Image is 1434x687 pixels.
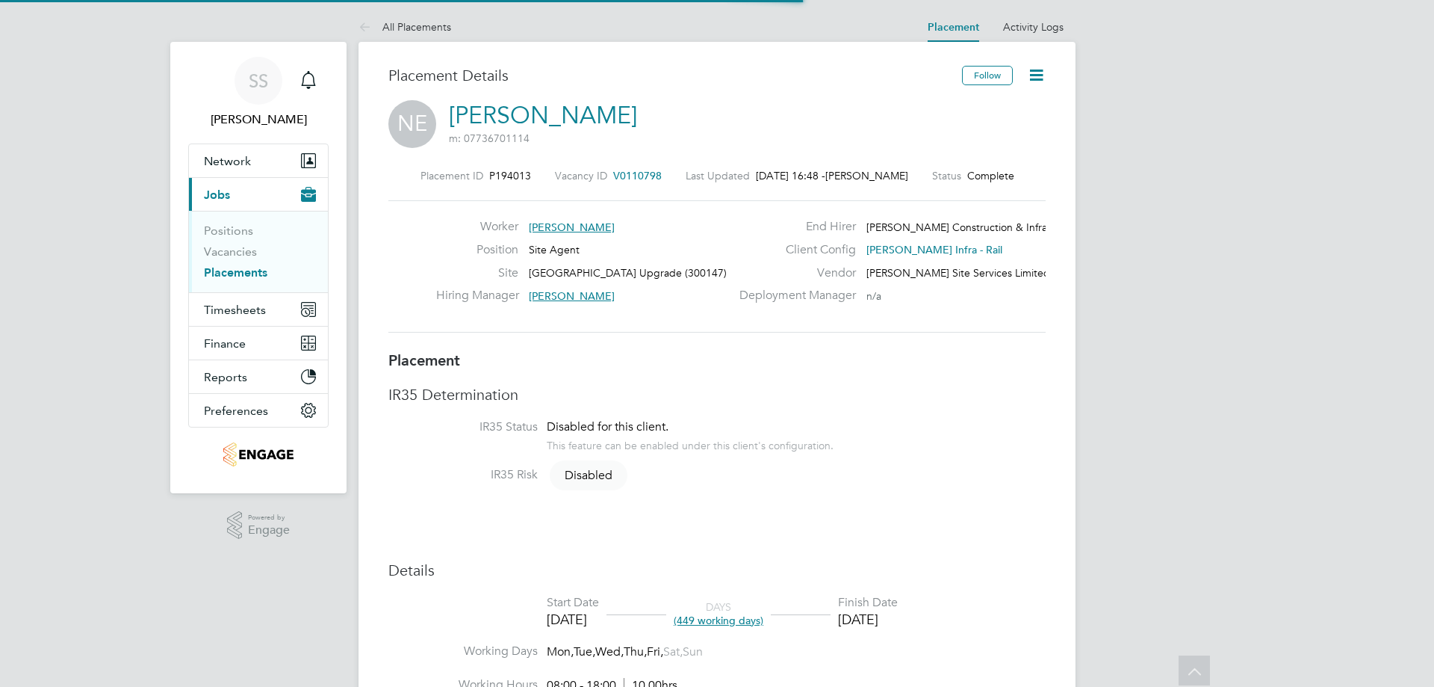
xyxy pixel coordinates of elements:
[204,265,267,280] a: Placements
[358,20,451,34] a: All Placements
[730,288,856,304] label: Deployment Manager
[547,644,574,659] span: Mon,
[188,443,329,466] a: Go to home page
[866,289,881,303] span: n/a
[574,644,595,659] span: Tue,
[489,169,531,182] span: P194013
[683,644,703,659] span: Sun
[595,644,624,659] span: Wed,
[436,242,518,258] label: Position
[838,595,898,611] div: Finish Date
[223,443,293,466] img: carmichael-logo-retina.png
[1003,20,1064,34] a: Activity Logs
[227,511,291,540] a: Powered byEngage
[204,303,266,317] span: Timesheets
[756,169,825,182] span: [DATE] 16:48 -
[686,169,750,182] label: Last Updated
[529,221,615,234] span: [PERSON_NAME]
[647,644,663,659] span: Fri,
[170,42,347,493] nav: Main navigation
[529,266,727,280] span: [GEOGRAPHIC_DATA] Upgrade (300147)
[388,66,951,85] h3: Placement Details
[928,21,979,34] a: Placement
[189,178,328,211] button: Jobs
[866,266,1050,280] span: [PERSON_NAME] Site Services Limited
[666,600,771,627] div: DAYS
[624,644,647,659] span: Thu,
[388,351,460,369] b: Placement
[204,370,247,384] span: Reports
[866,243,1002,256] span: [PERSON_NAME] Infra - Rail
[388,467,538,483] label: IR35 Risk
[730,242,856,258] label: Client Config
[730,219,856,235] label: End Hirer
[436,288,518,304] label: Hiring Manager
[550,460,627,490] span: Disabled
[547,611,599,628] div: [DATE]
[449,132,530,145] span: m: 07736701114
[388,419,538,435] label: IR35 Status
[204,154,251,168] span: Network
[529,243,580,256] span: Site Agent
[436,265,518,281] label: Site
[866,221,1066,234] span: [PERSON_NAME] Construction & Infrast…
[420,169,483,182] label: Placement ID
[547,595,599,611] div: Start Date
[189,293,328,326] button: Timesheets
[204,188,230,202] span: Jobs
[436,219,518,235] label: Worker
[825,169,908,182] span: [PERSON_NAME]
[388,644,538,659] label: Working Days
[204,224,253,238] a: Positions
[248,511,290,524] span: Powered by
[189,394,328,427] button: Preferences
[189,327,328,360] button: Finance
[962,66,1013,85] button: Follow
[613,169,662,182] span: V0110798
[188,57,329,129] a: SS[PERSON_NAME]
[189,360,328,393] button: Reports
[204,404,268,418] span: Preferences
[189,144,328,177] button: Network
[838,611,898,628] div: [DATE]
[529,289,615,303] span: [PERSON_NAME]
[674,614,763,627] span: (449 working days)
[388,100,436,148] span: NE
[547,419,668,434] span: Disabled for this client.
[204,244,257,259] a: Vacancies
[449,101,637,130] a: [PERSON_NAME]
[249,71,268,90] span: SS
[932,169,961,182] label: Status
[730,265,856,281] label: Vendor
[188,111,329,129] span: Saranija Sivapalan
[189,211,328,292] div: Jobs
[388,385,1046,404] h3: IR35 Determination
[967,169,1014,182] span: Complete
[248,524,290,537] span: Engage
[204,336,246,351] span: Finance
[547,435,834,452] div: This feature can be enabled under this client's configuration.
[388,561,1046,580] h3: Details
[555,169,607,182] label: Vacancy ID
[663,644,683,659] span: Sat,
